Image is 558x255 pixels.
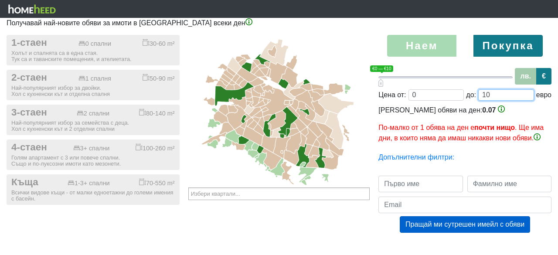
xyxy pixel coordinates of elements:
[7,18,551,28] p: Получавай най-новите обяви за имоти в [GEOGRAPHIC_DATA] всеки ден
[136,143,175,152] div: 100-260 m²
[11,190,175,202] div: Всички видове къщи - от малки едноетажни до големи имения с басейн.
[378,153,454,161] a: Допълнителни филтри:
[11,72,47,84] span: 2-стаен
[378,197,551,213] input: Email
[378,122,551,143] p: По-малко от 1 обява на ден е . Ще има дни, в които няма да имаш никакви нови обяви.
[536,90,551,100] div: евро
[11,37,47,49] span: 1-стаен
[370,65,393,72] span: €0 — €10
[139,109,175,117] div: 80-140 m²
[73,145,110,152] div: 3+ спални
[400,216,530,233] button: Пращай ми сутрешен имейл с обяви
[7,70,180,100] button: 2-стаен 1 спалня 50-90 m² Най-популярният избор за двойки.Хол с кухненски кът и отделна спалня
[378,90,406,100] div: Цена от:
[7,174,180,205] button: Къща 1-3+ спални 70-550 m² Всички видове къщи - от малки едноетажни до големи имения с басейн.
[536,68,551,85] label: €
[78,75,111,82] div: 1 спалня
[378,105,551,143] div: [PERSON_NAME] обяви на ден:
[534,133,541,140] img: info-3.png
[387,35,456,57] label: Наем
[11,85,175,97] div: Най-популярният избор за двойки. Хол с кухненски кът и отделна спалня
[378,176,463,192] input: Първо име
[466,90,476,100] div: до:
[498,105,505,112] img: info-3.png
[473,35,543,57] label: Покупка
[143,74,175,82] div: 50-90 m²
[245,18,252,25] img: info-3.png
[139,178,175,187] div: 70-550 m²
[143,39,175,48] div: 30-60 m²
[11,142,47,153] span: 4-стаен
[7,105,180,135] button: 3-стаен 2 спални 80-140 m² Най-популярният избор за семейства с деца.Хол с кухненски кът и 2 отде...
[482,106,496,114] span: 0.07
[11,155,175,167] div: Голям апартамент с 3 или повече спални. Също и по-луксозни имоти като мезонети.
[78,40,111,48] div: 0 спални
[474,124,515,131] b: почти нищо
[7,139,180,170] button: 4-стаен 3+ спални 100-260 m² Голям апартамент с 3 или повече спални.Също и по-луксозни имоти като...
[11,50,175,62] div: Холът и спалнята са в една стая. Тук са и таванските помещения, и ателиетата.
[11,177,38,188] span: Къща
[515,68,537,85] label: лв.
[7,35,180,65] button: 1-стаен 0 спални 30-60 m² Холът и спалнята са в една стая.Тук са и таванските помещения, и ателие...
[467,176,551,192] input: Фамилно име
[77,110,109,117] div: 2 спални
[11,120,175,132] div: Най-популярният избор за семейства с деца. Хол с кухненски кът и 2 отделни спални
[11,107,47,119] span: 3-стаен
[68,180,110,187] div: 1-3+ спални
